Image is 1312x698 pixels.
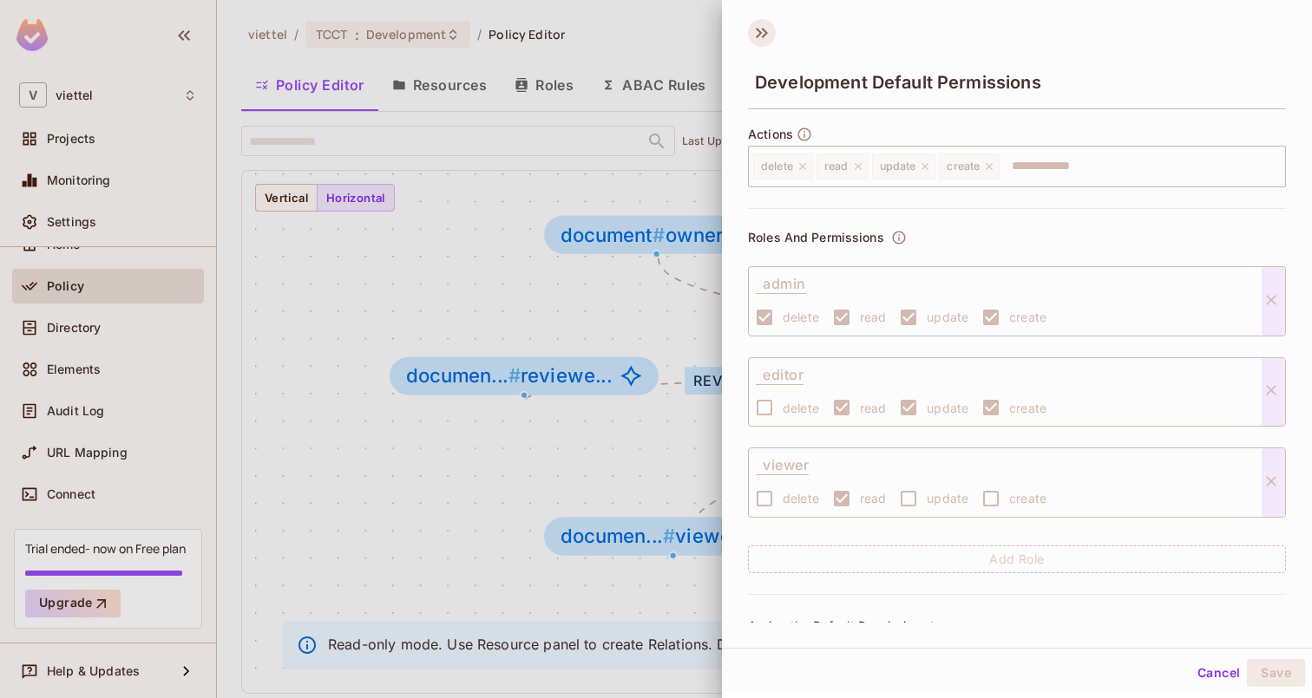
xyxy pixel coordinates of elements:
[748,545,1286,573] button: Add Role
[755,72,1041,93] span: Development Default Permissions
[783,309,819,325] span: delete
[860,490,887,506] span: read
[748,231,884,245] p: Roles And Permissions
[1009,490,1046,506] span: create
[860,400,887,416] span: read
[1009,309,1046,325] span: create
[783,490,819,506] span: delete
[756,448,809,475] p: viewer
[860,309,887,325] span: read
[927,400,968,416] span: update
[927,309,968,325] span: update
[748,618,1059,634] span: Assign the Default Permissions to every new resource
[1191,659,1247,687] button: Cancel
[756,267,806,294] p: admin
[1009,400,1046,416] span: create
[748,127,793,141] span: Actions
[1247,659,1305,687] button: Save
[927,490,968,506] span: update
[783,400,819,416] span: delete
[756,358,804,385] p: editor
